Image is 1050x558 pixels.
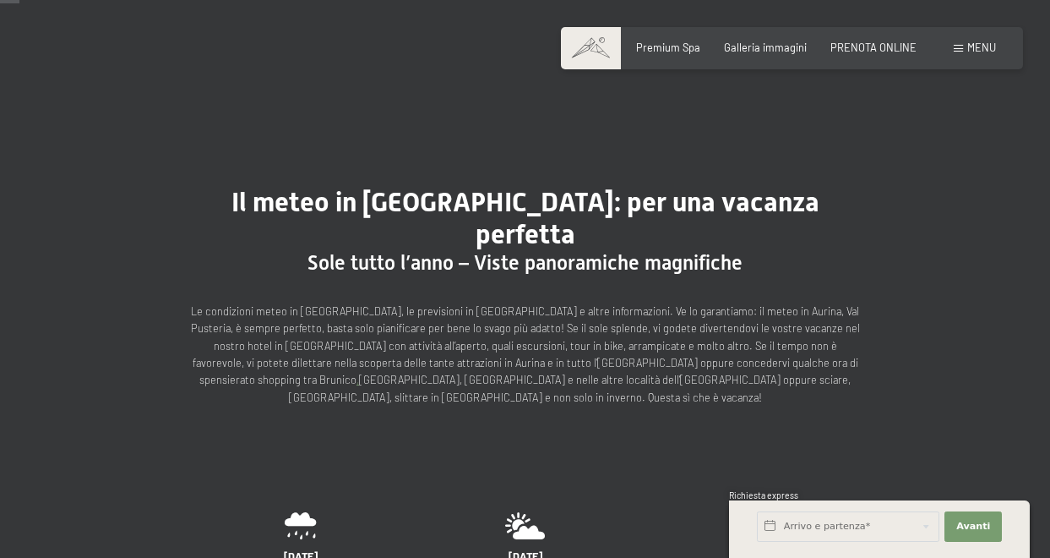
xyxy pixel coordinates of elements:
a: Premium Spa [636,41,700,54]
span: Menu [967,41,996,54]
a: , [356,373,359,386]
p: Le condizioni meteo in [GEOGRAPHIC_DATA], le previsioni in [GEOGRAPHIC_DATA] e altre informazioni... [188,303,863,407]
button: Avanti [944,511,1002,542]
span: Sole tutto l’anno – Viste panoramiche magnifiche [307,251,743,275]
span: Il meteo in [GEOGRAPHIC_DATA]: per una vacanza perfetta [231,186,819,250]
a: PRENOTA ONLINE [830,41,917,54]
span: Avanti [956,520,990,533]
span: Richiesta express [729,490,798,501]
a: Galleria immagini [724,41,807,54]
